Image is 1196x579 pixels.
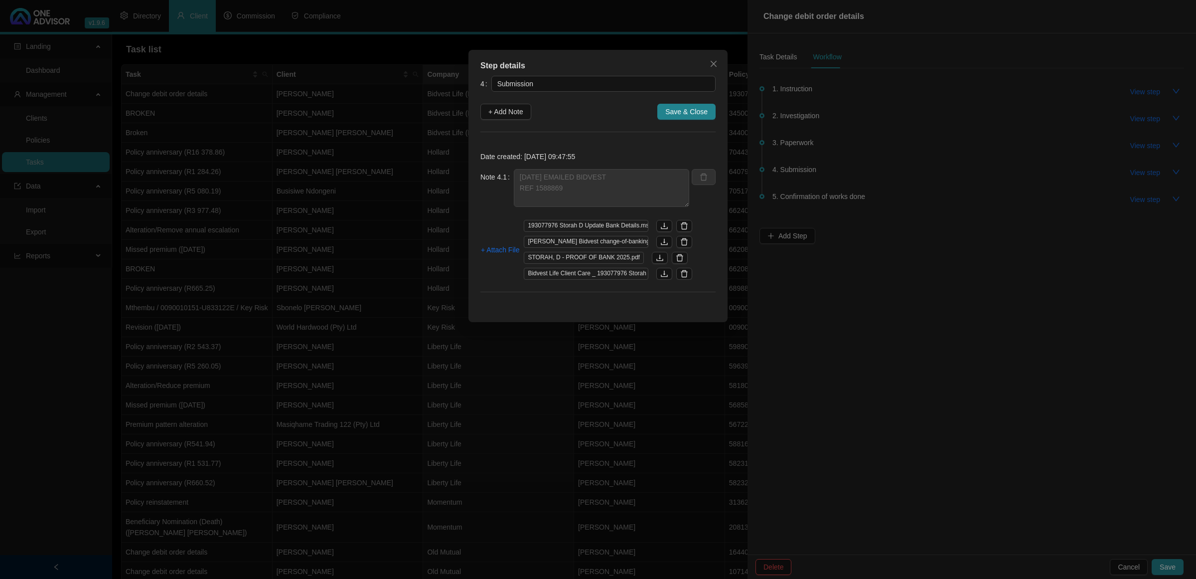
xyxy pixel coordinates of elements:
span: STORAH, D - PROOF OF BANK 2025.pdf [524,252,644,264]
button: Save & Close [657,104,716,120]
span: + Add Note [488,106,523,117]
span: delete [680,222,688,230]
span: delete [680,270,688,278]
button: Close [706,56,722,72]
div: Step details [480,60,716,72]
span: + Attach File [481,244,519,255]
span: download [660,238,668,246]
span: download [660,222,668,230]
label: Note 4.1 [480,169,514,185]
span: download [656,254,664,262]
span: delete [676,254,684,262]
span: Save & Close [665,106,708,117]
label: 4 [480,76,491,92]
p: Date created: [DATE] 09:47:55 [480,151,716,162]
button: + Attach File [480,242,520,258]
textarea: [DATE] EMAILED BIDVEST REF 1588869 [514,169,689,207]
span: Bidvest Life Client Care _ 193077976 Storah D Update Bank Details.msg [524,268,648,280]
span: download [660,270,668,278]
span: close [710,60,718,68]
span: [PERSON_NAME] Bidvest change-of-banking Signed.pdf [524,236,648,248]
span: delete [680,238,688,246]
span: 193077976 Storah D Update Bank Details.msg [524,220,648,232]
button: + Add Note [480,104,531,120]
